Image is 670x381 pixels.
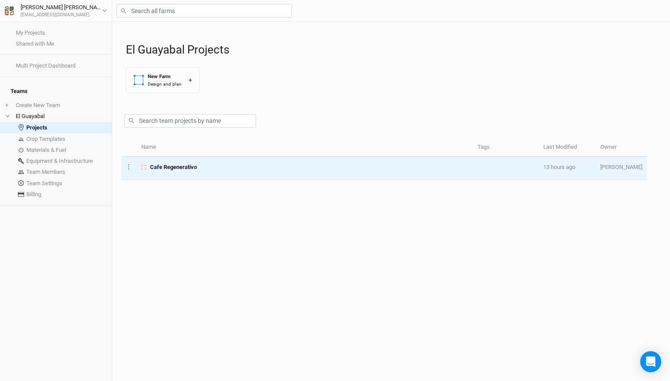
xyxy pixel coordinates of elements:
[473,138,538,157] th: Tags
[21,12,102,18] div: [EMAIL_ADDRESS][DOMAIN_NAME]
[189,75,192,85] div: +
[150,163,197,171] span: Cafe Regenerativo
[21,3,102,12] div: [PERSON_NAME] [PERSON_NAME]
[136,138,473,157] th: Name
[148,81,182,87] div: Design and plan
[117,4,292,18] input: Search all farms
[600,164,642,170] span: gregory@regen.network
[543,164,575,170] span: Oct 14, 2025 9:00 PM
[595,138,647,157] th: Owner
[125,114,256,128] input: Search team projects by name
[5,102,8,109] span: +
[4,3,107,18] button: [PERSON_NAME] [PERSON_NAME][EMAIL_ADDRESS][DOMAIN_NAME]
[5,83,107,100] h4: Teams
[640,351,661,372] div: Open Intercom Messenger
[538,138,595,157] th: Last Modified
[148,73,182,80] div: New Farm
[126,43,661,57] h1: El Guayabal Projects
[126,67,200,93] button: New FarmDesign and plan+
